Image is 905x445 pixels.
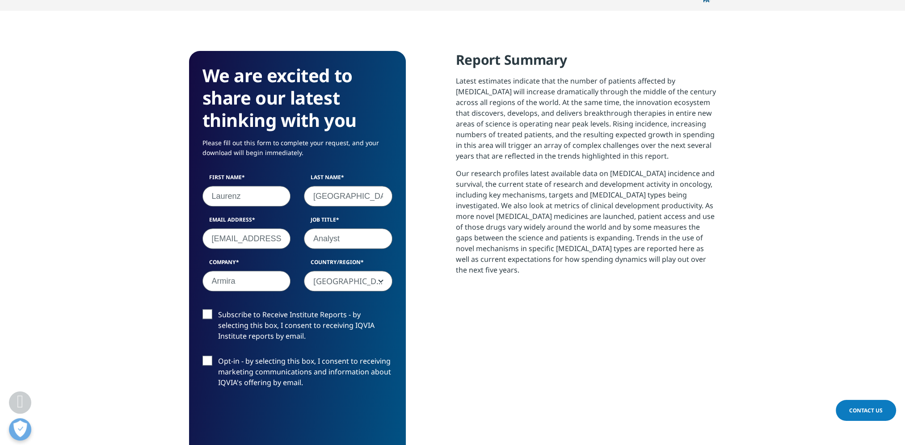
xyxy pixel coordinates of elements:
[304,271,392,291] span: Germany
[202,258,291,271] label: Company
[849,407,883,414] span: Contact Us
[202,309,392,346] label: Subscribe to Receive Institute Reports - by selecting this box, I consent to receiving IQVIA Inst...
[836,400,896,421] a: Contact Us
[202,356,392,393] label: Opt-in - by selecting this box, I consent to receiving marketing communications and information a...
[456,168,716,282] p: Our research profiles latest available data on [MEDICAL_DATA] incidence and survival, the current...
[202,216,291,228] label: Email Address
[456,51,716,76] h4: Report Summary
[304,271,392,292] span: Germany
[304,216,392,228] label: Job Title
[304,173,392,186] label: Last Name
[304,258,392,271] label: Country/Region
[202,138,392,164] p: Please fill out this form to complete your request, and your download will begin immediately.
[9,418,31,441] button: Präferenzen öffnen
[202,64,392,131] h3: We are excited to share our latest thinking with you
[456,76,716,168] p: Latest estimates indicate that the number of patients affected by [MEDICAL_DATA] will increase dr...
[202,402,338,437] iframe: reCAPTCHA
[202,173,291,186] label: First Name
